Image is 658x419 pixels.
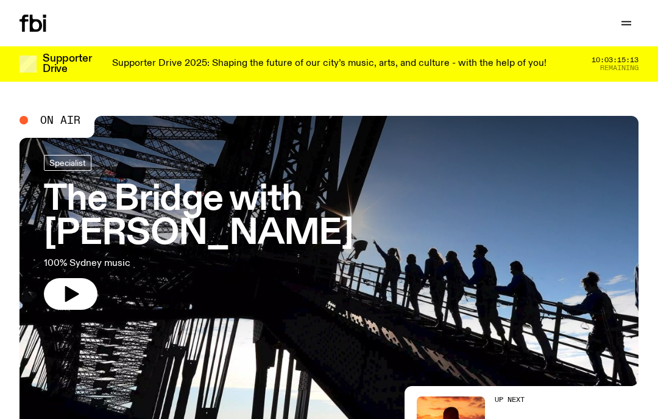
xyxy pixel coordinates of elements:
a: Specialist [44,155,91,171]
p: 100% Sydney music [44,256,356,271]
h3: Supporter Drive [43,54,91,74]
a: The Bridge with [PERSON_NAME]100% Sydney music [44,155,614,310]
span: On Air [40,115,80,126]
span: Specialist [49,158,86,167]
span: Remaining [600,65,639,71]
span: 10:03:15:13 [592,57,639,63]
h2: Up Next [495,396,587,403]
h3: The Bridge with [PERSON_NAME] [44,183,614,251]
p: Supporter Drive 2025: Shaping the future of our city’s music, arts, and culture - with the help o... [112,59,547,70]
